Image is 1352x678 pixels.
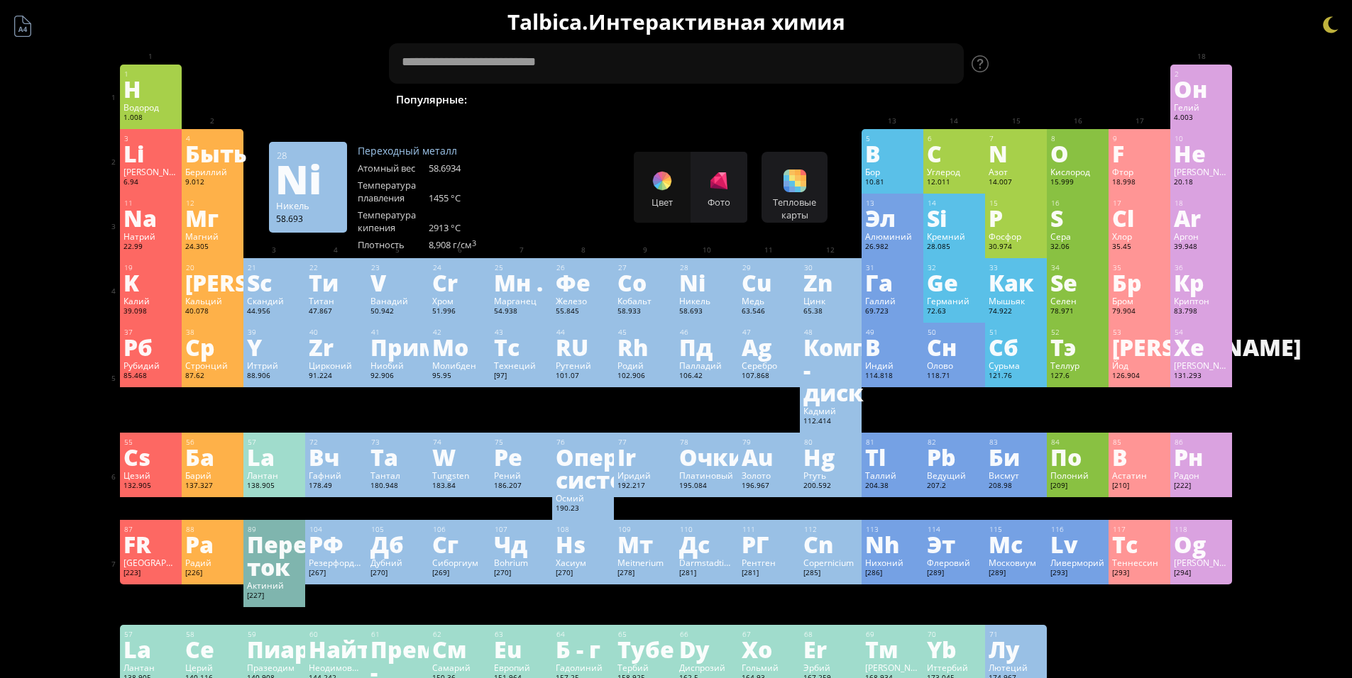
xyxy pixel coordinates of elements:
ya-tr-span: Ванадий [370,295,408,306]
div: 51.996 [432,306,487,318]
div: 12.011 [927,177,982,189]
ya-tr-span: 3 [472,238,476,248]
ya-tr-span: Tl [865,440,886,473]
ya-tr-span: Пиар [247,633,309,665]
ya-tr-span: Тепловые карты [773,196,816,221]
ya-tr-span: Ти [309,266,339,299]
ya-tr-span: K [123,266,139,299]
ya-tr-span: Медь [742,295,764,306]
ya-tr-span: Dy [679,633,710,665]
ya-tr-span: Он [1174,72,1207,105]
ya-tr-span: Очки [679,440,744,473]
ya-tr-span: Zr [309,330,334,363]
ya-tr-span: Er [803,633,827,665]
ya-tr-span: Cs [123,440,150,473]
ya-tr-span: RU [556,330,588,363]
ya-tr-span: Алюминий [865,230,912,242]
ya-tr-span: Ir [617,440,636,473]
ya-tr-span: [PERSON_NAME] [1174,166,1241,177]
ya-tr-span: Актиний [247,579,284,591]
ya-tr-span: Компакт - диск [803,330,911,409]
div: 26 [556,263,610,272]
ya-tr-span: Железо [556,295,587,306]
ya-tr-span: Ливерморий [1050,557,1104,568]
ya-tr-span: Радий [185,557,211,568]
div: 32.06 [1050,242,1105,253]
ya-tr-span: Рутений [556,360,591,371]
ya-tr-span: Бериллий [185,166,227,177]
ya-tr-span: Мышьяк [989,295,1025,306]
div: 35.45 [1112,242,1167,253]
ya-tr-span: Pb [927,440,956,473]
ya-tr-span: РФ [309,528,344,560]
ya-tr-span: Эл [865,201,896,234]
ya-tr-span: Гелий [1174,101,1199,113]
div: 25 [495,263,549,272]
ya-tr-span: S [1050,201,1063,234]
ya-tr-span: Тм [865,633,898,665]
div: 9.012 [185,177,240,189]
ya-tr-span: Ni [275,150,321,207]
ya-tr-span: По [1050,440,1082,473]
ya-tr-span: Температура плавления [358,179,416,204]
ya-tr-span: Мт [617,528,653,560]
ya-tr-span: Тэ [1050,330,1076,363]
ya-tr-span: Хром [432,295,454,306]
ya-tr-span: Астатин [1112,469,1147,481]
ya-tr-span: Ar [1174,201,1201,234]
ya-tr-span: Селен [1050,295,1077,306]
ya-tr-span: Ведущий [927,469,966,481]
ya-tr-span: Хасиум [556,557,586,568]
ya-tr-span: Хо [742,633,772,665]
div: 32 [928,263,982,272]
ya-tr-span: Darmstadtium [679,557,737,568]
ya-tr-span: Би [989,440,1020,473]
div: 11 [124,199,178,208]
ya-tr-span: Иридий [617,469,651,481]
ya-tr-span: Аргон [1174,230,1199,242]
div: 3 [124,134,178,143]
div: 74.922 [989,306,1043,318]
div: 20.18 [1174,177,1229,189]
div: 36 [1175,263,1229,272]
ya-tr-span: Бор [865,166,880,177]
div: 1.008 [123,113,178,124]
div: 29 [742,263,796,272]
ya-tr-span: Как [989,266,1034,299]
div: 5 [866,134,920,143]
div: 63.546 [742,306,796,318]
ya-tr-span: Золото [742,469,771,481]
div: 22.99 [123,242,178,253]
ya-tr-span: Рубидий [123,360,160,371]
ya-tr-span: F [1112,137,1124,169]
ya-tr-span: Мн . [494,266,543,299]
ya-tr-span: Индий [865,360,894,371]
div: 79.904 [1112,306,1167,318]
div: 30.974 [989,242,1043,253]
ya-tr-span: Se [1050,266,1077,299]
ya-tr-span: Хлор [1112,230,1132,242]
ya-tr-span: Со [617,266,647,299]
ya-tr-span: W [432,440,456,473]
div: 20 [186,263,240,272]
div: 33 [989,263,1043,272]
ya-tr-span: Si [927,201,947,234]
ya-tr-span: Углерод [927,166,960,177]
ya-tr-span: Европий [494,662,530,673]
div: 18.998 [1112,177,1167,189]
ya-tr-span: Никель [679,295,710,306]
ya-tr-span: Тс [1112,528,1138,560]
ya-tr-span: Плотность [358,238,405,251]
ya-tr-span: Cl [1112,201,1134,234]
ya-tr-span: Sc [247,266,272,299]
div: 10.81 [865,177,920,189]
ya-tr-span: H [123,72,141,105]
ya-tr-span: Сб [989,330,1018,363]
ya-tr-span: Олово [927,360,953,371]
ya-tr-span: Сера [1050,230,1071,242]
div: 6.94 [123,177,178,189]
ya-tr-span: Родий [617,360,644,371]
ya-tr-span: Иттербий [927,662,968,673]
ya-tr-span: Og [1174,528,1206,560]
div: 8 [1051,134,1105,143]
